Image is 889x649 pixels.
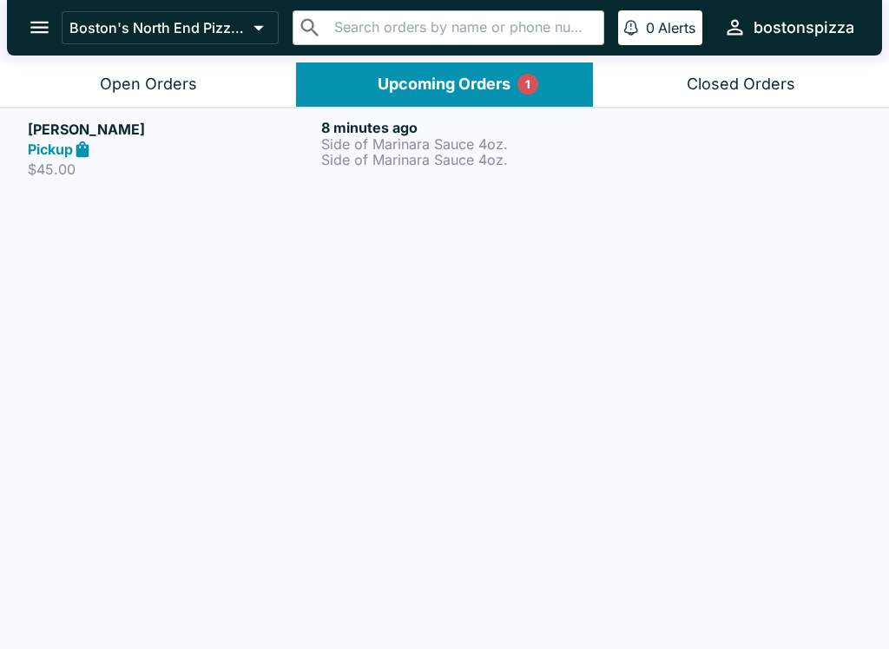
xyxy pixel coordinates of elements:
[28,119,314,140] h5: [PERSON_NAME]
[658,19,695,36] p: Alerts
[646,19,655,36] p: 0
[329,16,596,40] input: Search orders by name or phone number
[716,9,861,46] button: bostonspizza
[754,17,854,38] div: bostonspizza
[69,19,247,36] p: Boston's North End Pizza Bakery
[28,161,314,178] p: $45.00
[28,141,73,158] strong: Pickup
[100,75,197,95] div: Open Orders
[62,11,279,44] button: Boston's North End Pizza Bakery
[321,119,608,136] h6: 8 minutes ago
[17,5,62,49] button: open drawer
[378,75,510,95] div: Upcoming Orders
[321,152,608,167] p: Side of Marinara Sauce 4oz.
[687,75,795,95] div: Closed Orders
[321,136,608,152] p: Side of Marinara Sauce 4oz.
[525,75,530,93] p: 1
